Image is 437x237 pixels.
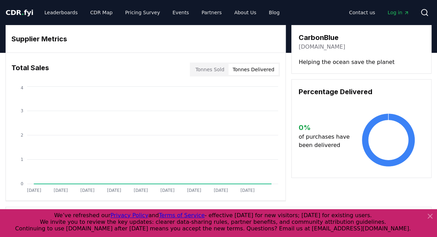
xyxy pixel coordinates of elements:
nav: Main [343,6,415,19]
a: About Us [229,6,262,19]
nav: Main [39,6,285,19]
span: CDR fyi [6,8,33,17]
tspan: 2 [21,133,23,138]
tspan: 4 [21,85,23,90]
span: . [22,8,24,17]
tspan: [DATE] [187,188,201,193]
tspan: [DATE] [27,188,41,193]
a: Pricing Survey [120,6,165,19]
a: CDR.fyi [6,8,33,17]
h3: Total Sales [11,63,49,76]
a: Contact us [343,6,381,19]
tspan: [DATE] [80,188,95,193]
a: Leaderboards [39,6,83,19]
a: Events [167,6,194,19]
a: Blog [263,6,285,19]
tspan: [DATE] [160,188,175,193]
p: of purchases have been delivered [299,133,353,149]
tspan: 0 [21,181,23,186]
button: Tonnes Delivered [228,64,278,75]
a: CDR Map [85,6,118,19]
h3: Percentage Delivered [299,87,424,97]
h3: 0 % [299,122,353,133]
tspan: [DATE] [54,188,68,193]
span: Log in [388,9,409,16]
a: Partners [196,6,227,19]
a: [DOMAIN_NAME] [299,43,345,51]
tspan: [DATE] [134,188,148,193]
tspan: [DATE] [107,188,121,193]
button: Tonnes Sold [191,64,228,75]
tspan: [DATE] [241,188,255,193]
h3: Supplier Metrics [11,34,280,44]
tspan: 3 [21,108,23,113]
h3: CarbonBlue [299,32,345,43]
tspan: 1 [21,157,23,162]
p: Helping the ocean save the planet [299,58,424,66]
tspan: [DATE] [214,188,228,193]
a: Log in [382,6,415,19]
